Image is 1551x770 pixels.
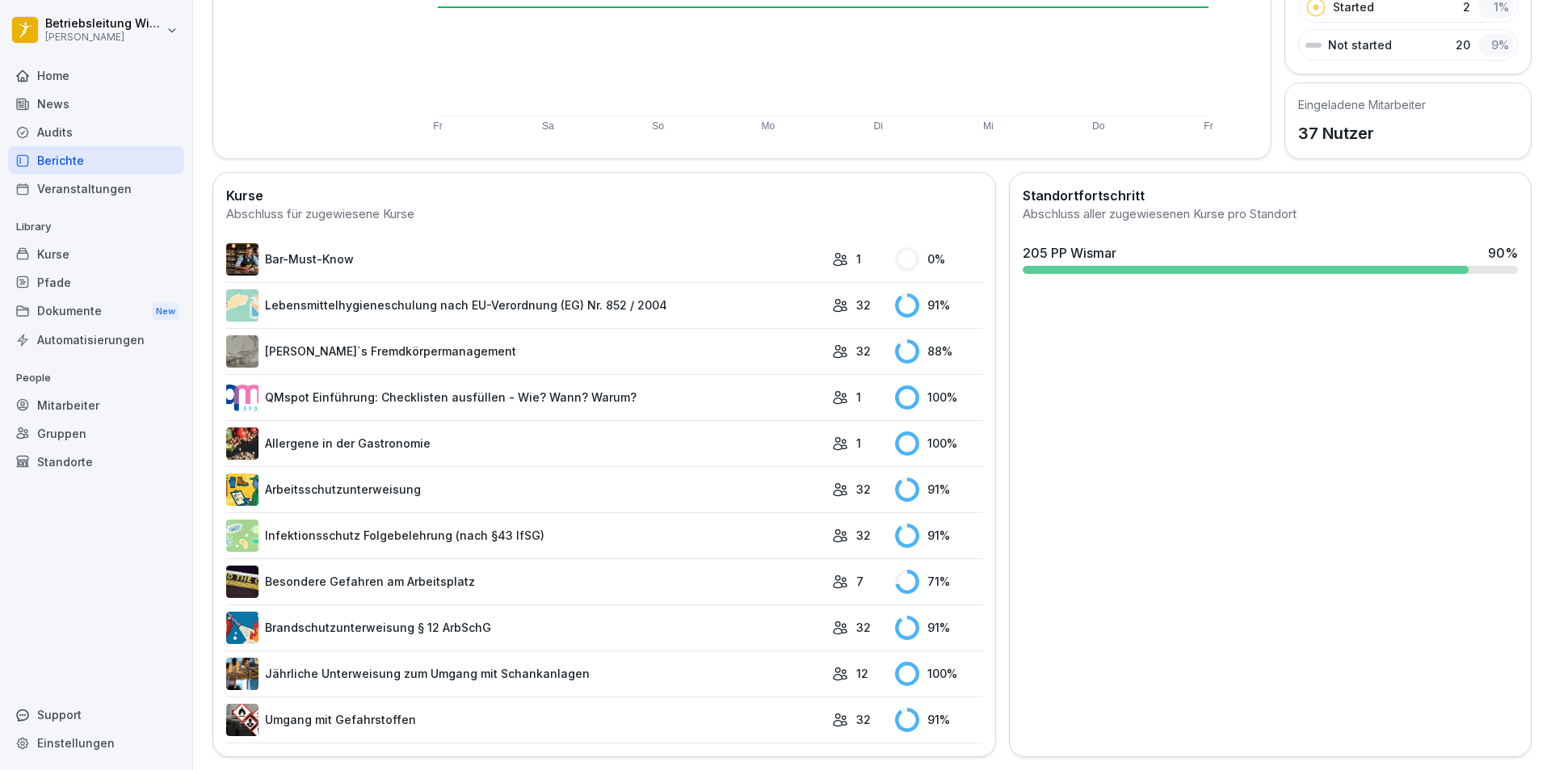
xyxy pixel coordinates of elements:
div: 91 % [895,708,982,732]
a: Bar-Must-Know [226,243,824,276]
div: New [152,302,179,321]
text: Fr [433,120,442,132]
a: Kurse [8,240,184,268]
p: 12 [856,665,868,682]
div: 88 % [895,339,982,364]
a: Audits [8,118,184,146]
a: Jährliche Unterweisung zum Umgang mit Schankanlagen [226,658,824,690]
a: Umgang mit Gefahrstoffen [226,704,824,736]
img: etou62n52bjq4b8bjpe35whp.png [226,658,258,690]
img: gsgognukgwbtoe3cnlsjjbmw.png [226,427,258,460]
img: rsy9vu330m0sw5op77geq2rv.png [226,381,258,414]
text: Fr [1204,120,1213,132]
p: Betriebsleitung Wismar [45,17,163,31]
div: Abschluss für zugewiesene Kurse [226,205,982,224]
a: Automatisierungen [8,326,184,354]
p: 1 [856,389,861,406]
p: 37 Nutzer [1298,121,1426,145]
p: 32 [856,481,871,498]
div: 71 % [895,570,982,594]
a: Einstellungen [8,729,184,757]
div: 91 % [895,293,982,318]
p: Not started [1328,36,1392,53]
text: Mo [762,120,775,132]
h5: Eingeladene Mitarbeiter [1298,96,1426,113]
div: Support [8,701,184,729]
a: [PERSON_NAME]`s Fremdkörpermanagement [226,335,824,368]
p: 32 [856,343,871,360]
h2: Kurse [226,186,982,205]
p: Library [8,214,184,240]
div: 100 % [895,385,982,410]
img: avw4yih0pjczq94wjribdn74.png [226,243,258,276]
a: Berichte [8,146,184,175]
div: 9 % [1478,33,1514,57]
a: Standorte [8,448,184,476]
a: 205 PP Wismar90% [1016,237,1524,280]
div: 91 % [895,478,982,502]
img: ltafy9a5l7o16y10mkzj65ij.png [226,335,258,368]
div: 205 PP Wismar [1023,243,1116,263]
text: Di [873,120,882,132]
p: 1 [856,435,861,452]
img: zq4t51x0wy87l3xh8s87q7rq.png [226,566,258,598]
div: 90 % [1488,243,1518,263]
p: 32 [856,619,871,636]
a: Allergene in der Gastronomie [226,427,824,460]
a: Infektionsschutz Folgebelehrung (nach §43 IfSG) [226,520,824,552]
a: Besondere Gefahren am Arbeitsplatz [226,566,824,598]
text: So [652,120,664,132]
p: 1 [856,250,861,267]
text: Do [1092,120,1105,132]
img: bgsrfyvhdm6180ponve2jajk.png [226,473,258,506]
img: b0iy7e1gfawqjs4nezxuanzk.png [226,612,258,644]
div: Abschluss aller zugewiesenen Kurse pro Standort [1023,205,1518,224]
p: 7 [856,573,864,590]
a: Lebensmittelhygieneschulung nach EU-Verordnung (EG) Nr. 852 / 2004 [226,289,824,322]
a: Gruppen [8,419,184,448]
p: 32 [856,527,871,544]
a: QMspot Einführung: Checklisten ausfüllen - Wie? Wann? Warum? [226,381,824,414]
div: Dokumente [8,297,184,326]
text: Mi [983,120,994,132]
h2: Standortfortschritt [1023,186,1518,205]
p: People [8,365,184,391]
a: Brandschutzunterweisung § 12 ArbSchG [226,612,824,644]
div: 100 % [895,662,982,686]
p: 20 [1456,36,1470,53]
a: DokumenteNew [8,297,184,326]
p: 32 [856,711,871,728]
p: [PERSON_NAME] [45,32,163,43]
div: 91 % [895,524,982,548]
a: Pfade [8,268,184,297]
text: Sa [542,120,554,132]
img: tgff07aey9ahi6f4hltuk21p.png [226,520,258,552]
a: News [8,90,184,118]
img: gxsnf7ygjsfsmxd96jxi4ufn.png [226,289,258,322]
img: ro33qf0i8ndaw7nkfv0stvse.png [226,704,258,736]
a: Veranstaltungen [8,175,184,203]
a: Mitarbeiter [8,391,184,419]
a: Arbeitsschutzunterweisung [226,473,824,506]
p: 32 [856,297,871,313]
div: 100 % [895,431,982,456]
div: 91 % [895,616,982,640]
div: 0 % [895,247,982,271]
a: Home [8,61,184,90]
